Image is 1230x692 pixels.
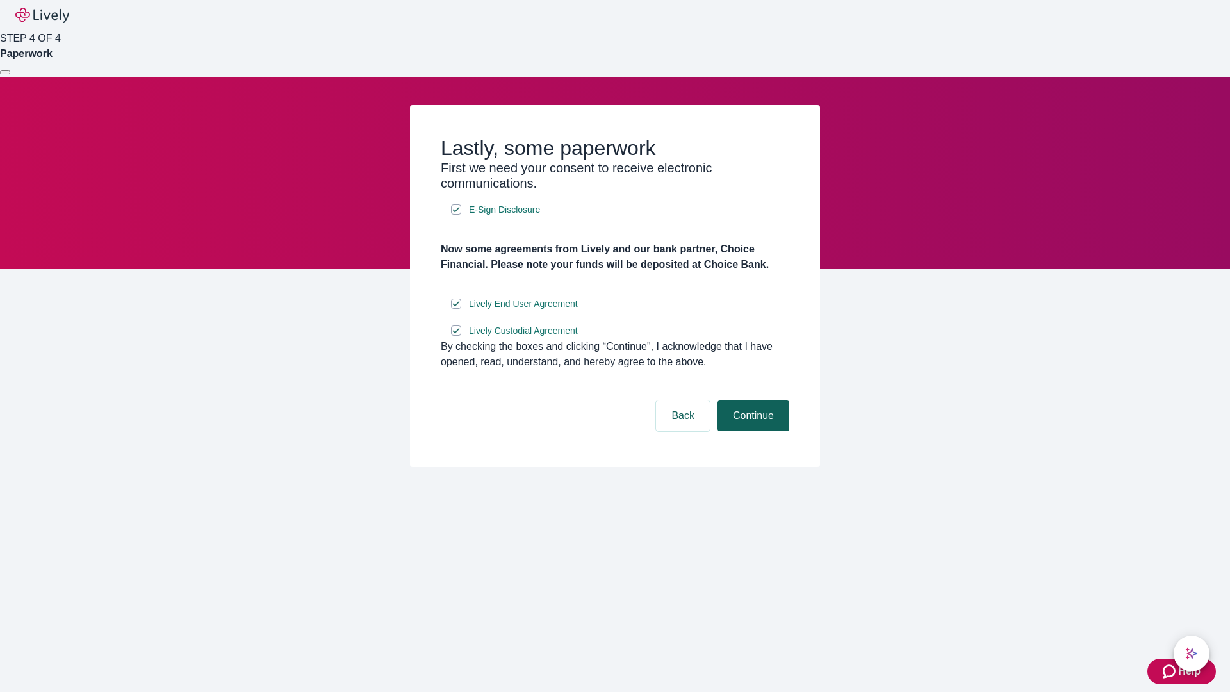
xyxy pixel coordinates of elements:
[469,203,540,217] span: E-Sign Disclosure
[466,296,580,312] a: e-sign disclosure document
[1178,664,1201,679] span: Help
[15,8,69,23] img: Lively
[1185,647,1198,660] svg: Lively AI Assistant
[469,297,578,311] span: Lively End User Agreement
[466,323,580,339] a: e-sign disclosure document
[469,324,578,338] span: Lively Custodial Agreement
[441,136,789,160] h2: Lastly, some paperwork
[441,242,789,272] h4: Now some agreements from Lively and our bank partner, Choice Financial. Please note your funds wi...
[1147,659,1216,684] button: Zendesk support iconHelp
[441,160,789,191] h3: First we need your consent to receive electronic communications.
[466,202,543,218] a: e-sign disclosure document
[441,339,789,370] div: By checking the boxes and clicking “Continue", I acknowledge that I have opened, read, understand...
[1163,664,1178,679] svg: Zendesk support icon
[656,400,710,431] button: Back
[1174,636,1209,671] button: chat
[717,400,789,431] button: Continue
